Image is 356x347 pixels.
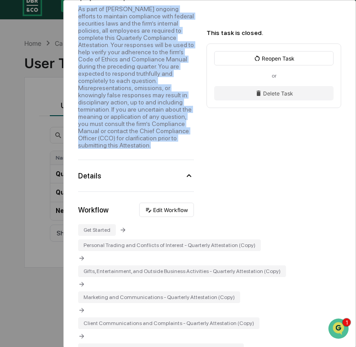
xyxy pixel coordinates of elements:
[63,222,109,229] a: Powered byPylon
[18,183,58,192] span: Preclearance
[207,29,341,36] div: This task is closed.
[75,146,78,153] span: •
[153,71,163,82] button: Start new chat
[89,222,109,229] span: Pylon
[28,146,73,153] span: [PERSON_NAME]
[139,203,194,217] button: Edit Workflow
[65,184,72,191] div: 🗄️
[62,180,115,196] a: 🗄️Attestations
[9,113,23,128] img: Jack Rasmussen
[214,86,334,100] button: Delete Task
[5,197,60,213] a: 🔎Data Lookup
[40,69,147,78] div: Start new chat
[139,98,163,108] button: See all
[5,180,62,196] a: 🖐️Preclearance
[18,200,57,209] span: Data Lookup
[19,69,35,85] img: 8933085812038_c878075ebb4cc5468115_72.jpg
[78,265,286,277] div: Gifts, Entertainment, and Outside Business Activities - Quarterly Attestation (Copy)
[40,78,123,85] div: We're available if you need us!
[9,69,25,85] img: 1746055101610-c473b297-6a78-478c-a979-82029cc54cd1
[78,317,259,329] div: Client Communications and Complaints - Quarterly Attestation (Copy)
[78,239,261,251] div: Personal Trading and Conflicts of Interest - Quarterly Attestation (Copy)
[78,206,109,214] div: Workflow
[78,291,240,303] div: Marketing and Communications - Quarterly Attestation (Copy)
[9,138,23,152] img: Cece Ferraez
[75,122,78,129] span: •
[28,122,73,129] span: [PERSON_NAME]
[9,100,60,107] div: Past conversations
[18,122,25,130] img: 1746055101610-c473b297-6a78-478c-a979-82029cc54cd1
[9,19,163,33] p: How can we help?
[78,172,101,180] div: Details
[214,73,334,79] div: or
[9,201,16,208] div: 🔎
[79,146,98,153] span: [DATE]
[78,224,116,236] div: Get Started
[78,5,194,149] div: As part of [PERSON_NAME] ongoing efforts to maintain compliance with federal securities laws and ...
[327,317,352,342] iframe: Open customer support
[9,184,16,191] div: 🖐️
[214,51,334,65] button: Reopen Task
[79,122,105,129] span: 11:53 AM
[74,183,111,192] span: Attestations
